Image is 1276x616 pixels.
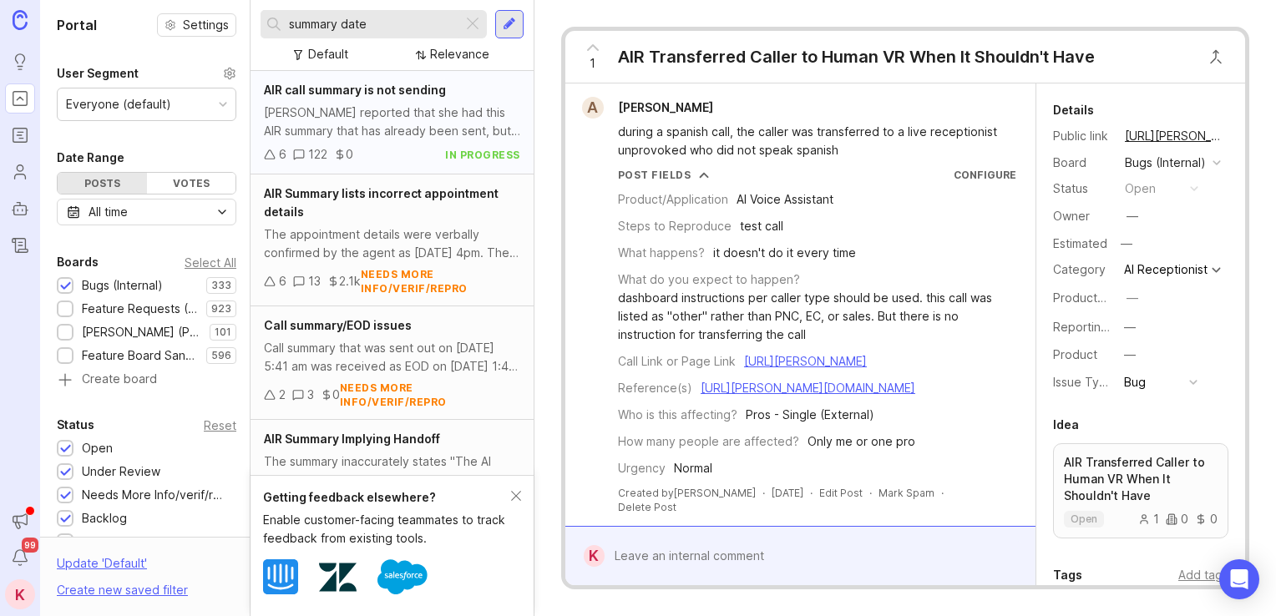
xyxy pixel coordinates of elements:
a: Roadmaps [5,120,35,150]
div: User Segment [57,63,139,83]
div: Board [1053,154,1111,172]
a: Create board [57,373,236,388]
div: Urgency [618,459,666,477]
a: [URL][PERSON_NAME] [744,354,867,368]
a: AIR Transferred Caller to Human VR When It Shouldn't Haveopen100 [1053,443,1228,538]
div: Owner [1053,207,1111,225]
a: AIR call summary is not sending[PERSON_NAME] reported that she had this AIR summary that has alre... [251,71,534,174]
label: Issue Type [1053,375,1114,389]
div: Category [1053,260,1111,279]
div: Call summary that was sent out on [DATE] 5:41 am was received as EOD on [DATE] 1:41 pm [264,339,520,376]
div: Add tags [1178,566,1228,584]
span: AIR Summary lists incorrect appointment details [264,186,499,219]
label: Product [1053,347,1097,361]
button: Close button [1199,40,1233,73]
button: ProductboardID [1122,287,1143,309]
div: Status [1053,179,1111,198]
div: Idea [1053,415,1079,435]
div: test call [740,217,783,235]
div: Who is this affecting? [618,406,737,424]
div: — [1124,346,1136,364]
div: All time [89,203,128,221]
img: Salesforce logo [377,552,428,602]
div: Status [57,415,94,435]
div: Needs More Info/verif/repro [82,486,228,504]
div: [PERSON_NAME] reported that she had this AIR summary that has already been sent, but it was still... [264,104,520,140]
div: Estimated [1053,238,1107,250]
a: Call summary/EOD issuesCall summary that was sent out on [DATE] 5:41 am was received as EOD on [D... [251,306,534,420]
div: [PERSON_NAME] (Public) [82,323,201,341]
button: Mark Spam [879,486,934,500]
a: Changelog [5,230,35,260]
div: Update ' Default ' [57,554,147,581]
div: K [584,545,605,567]
div: 0 [346,145,353,164]
div: — [1116,233,1137,255]
button: K [5,579,35,609]
div: Candidate [82,533,139,551]
div: Bug [1124,373,1146,391]
div: Posts [58,173,147,194]
div: AIR Transferred Caller to Human VR When It Shouldn't Have [618,45,1095,68]
div: Bugs (Internal) [1125,154,1206,172]
div: AI Receptionist [1124,264,1208,275]
input: Search... [289,15,456,33]
div: — [1127,289,1138,307]
div: 2.1k [339,272,361,290]
div: dashboard instructions per caller type should be used. this call was listed as "other" rather tha... [618,289,1016,344]
div: 3 [307,386,314,404]
div: Default [308,45,348,63]
div: Call Link or Page Link [618,352,736,371]
div: 1 [1138,513,1159,525]
div: 2 [279,386,286,404]
div: Boards [57,252,99,272]
div: · [810,486,813,500]
div: Pros - Single (External) [746,406,874,424]
div: · [941,486,944,500]
button: Announcements [5,506,35,536]
p: 923 [211,302,231,316]
div: it doesn't do it every time [713,244,856,262]
div: Reference(s) [618,379,692,397]
div: needs more info/verif/repro [361,267,520,295]
img: Canny Home [13,10,28,29]
button: Notifications [5,543,35,573]
a: [DATE] [772,486,803,500]
div: AI Voice Assistant [737,190,833,209]
div: Open Intercom Messenger [1219,559,1259,599]
button: Settings [157,13,236,37]
div: Relevance [430,45,489,63]
svg: toggle icon [209,205,235,219]
p: 596 [211,349,231,362]
div: 0 [332,386,340,404]
a: Autopilot [5,194,35,224]
div: How many people are affected? [618,432,799,451]
div: The summary inaccurately states "The AI receptionist proceeded to connect the caller to a human t... [264,452,520,489]
div: Normal [674,459,712,477]
span: Settings [183,17,229,33]
div: Public link [1053,127,1111,145]
div: Feature Board Sandbox [DATE] [82,346,198,365]
div: Date Range [57,148,124,168]
img: Intercom logo [263,559,298,594]
div: open [1125,179,1156,198]
div: Only me or one pro [808,432,915,451]
h1: Portal [57,15,97,35]
div: Backlog [82,509,127,528]
label: ProductboardID [1053,290,1142,305]
div: — [1124,318,1136,336]
div: What happens? [618,244,705,262]
label: Reporting Team [1053,320,1142,334]
a: [URL][PERSON_NAME] [1120,125,1228,147]
div: 0 [1195,513,1218,525]
div: What do you expect to happen? [618,270,800,289]
div: Enable customer-facing teammates to track feedback from existing tools. [263,511,511,548]
span: AIR call summary is not sending [264,83,446,97]
div: Edit Post [819,486,863,500]
div: · [869,486,872,500]
div: Steps to Reproduce [618,217,732,235]
p: open [1071,512,1097,526]
div: 0 [1166,513,1188,525]
div: Product/Application [618,190,728,209]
